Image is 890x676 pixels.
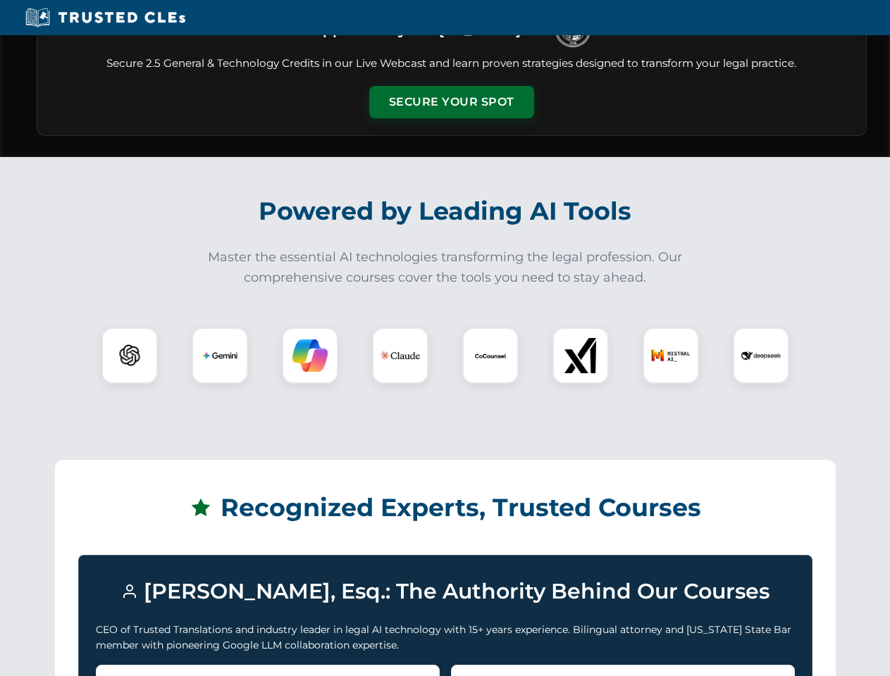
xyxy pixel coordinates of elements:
[563,338,598,373] img: xAI Logo
[21,7,190,28] img: Trusted CLEs
[199,247,692,288] p: Master the essential AI technologies transforming the legal profession. Our comprehensive courses...
[741,336,781,375] img: DeepSeek Logo
[78,483,812,532] h2: Recognized Experts, Trusted Courses
[369,86,534,118] button: Secure Your Spot
[101,327,158,384] div: ChatGPT
[292,338,328,373] img: Copilot Logo
[55,187,836,236] h2: Powered by Leading AI Tools
[96,622,795,653] p: CEO of Trusted Translations and industry leader in legal AI technology with 15+ years experience....
[552,327,609,384] div: xAI
[96,572,795,611] h3: [PERSON_NAME], Esq.: The Authority Behind Our Courses
[282,327,338,384] div: Copilot
[192,327,248,384] div: Gemini
[381,336,420,375] img: Claude Logo
[643,327,699,384] div: Mistral AI
[462,327,519,384] div: CoCounsel
[54,56,849,72] p: Secure 2.5 General & Technology Credits in our Live Webcast and learn proven strategies designed ...
[733,327,789,384] div: DeepSeek
[651,336,691,375] img: Mistral AI Logo
[202,338,237,373] img: Gemini Logo
[372,327,428,384] div: Claude
[109,335,150,376] img: ChatGPT Logo
[473,338,508,373] img: CoCounsel Logo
